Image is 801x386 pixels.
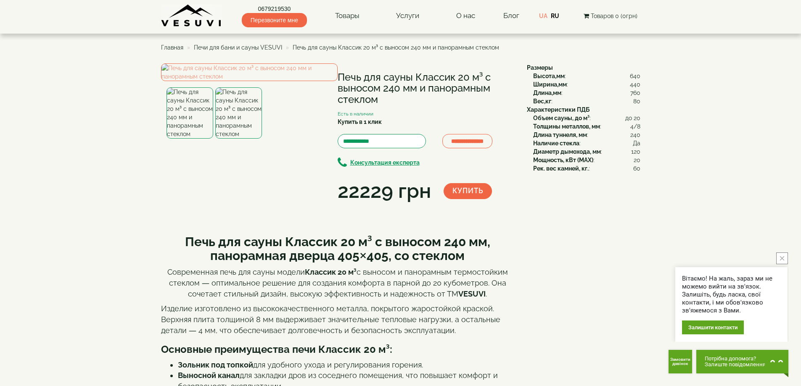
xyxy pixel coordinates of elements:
div: : [533,72,640,80]
b: Мощность, кВт (MAX) [533,157,593,163]
div: : [533,114,640,122]
b: Размеры [527,64,553,71]
small: Есть в наличии [338,111,373,117]
b: Диаметр дымохода, мм [533,148,601,155]
a: Главная [161,44,183,51]
span: 20 [634,156,640,164]
div: : [533,164,640,173]
span: 440 [630,80,640,89]
span: до 20 [625,114,640,122]
span: Потрібна допомога? [705,356,766,362]
span: Печь для сауны Классик 20 м³ с выносом 240 мм и панорамным стеклом [293,44,499,51]
b: Характеристики ПДБ [527,106,590,113]
a: 0679219530 [242,5,307,13]
a: Товары [327,6,368,26]
b: Печь для сауны Классик 20 м³ с выносом 240 мм, панорамная дверца 405×405, со стеклом [185,234,490,263]
button: Get Call button [669,350,692,373]
div: : [533,139,640,147]
span: 60 [633,164,640,173]
img: Завод VESUVI [161,4,222,27]
span: 80 [633,97,640,105]
img: Печь для сауны Классик 20 м³ с выносом 240 мм и панорамным стеклом [161,63,338,81]
div: : [533,156,640,164]
a: Блог [503,11,519,20]
b: Ширина,мм [533,81,567,88]
b: Длина туннеля, мм [533,131,587,138]
a: О нас [448,6,484,26]
strong: Выносной канал [178,371,240,380]
span: 640 [630,72,640,80]
img: Печь для сауны Классик 20 м³ с выносом 240 мм и панорамным стеклом [167,87,213,139]
button: Товаров 0 (0грн) [581,11,640,21]
img: Печь для сауны Классик 20 м³ с выносом 240 мм и панорамным стеклом [215,87,262,139]
a: UA [539,13,547,19]
span: 4/8 [630,122,640,131]
button: Chat button [696,350,788,373]
div: : [533,122,640,131]
strong: VESUVI [458,289,486,298]
b: Наличие стекла [533,140,579,147]
b: Вес,кг [533,98,551,105]
p: Современная печь для сауны модели с выносом и панорамным термостойким стеклом — оптимальное решен... [161,267,514,299]
label: Купить в 1 клик [338,118,382,126]
span: Перезвоните мне [242,13,307,27]
p: Изделие изготовлено из высококачественного металла, покрытого жаростойкой краской. Верхняя плита ... [161,303,514,336]
b: Консультация експерта [350,159,420,166]
span: Да [633,139,640,147]
b: Объем сауны, до м³ [533,115,590,121]
strong: Зольник под топкой [178,360,253,369]
div: : [533,131,640,139]
b: Длина,мм [533,89,561,96]
div: 22229 грн [338,177,431,205]
span: Замовити дзвінок [669,357,692,366]
button: Купить [444,183,492,199]
span: 240 [630,131,640,139]
div: : [533,80,640,89]
a: Печи для бани и сауны VESUVI [194,44,282,51]
div: : [533,147,640,156]
div: Вітаємо! На жаль, зараз ми не можемо вийти на зв'язок. Залишіть, будь ласка, свої контакти, і ми ... [682,275,781,315]
h1: Печь для сауны Классик 20 м³ с выносом 240 мм и панорамным стеклом [338,72,514,105]
b: Рек. вес камней, кг. [533,165,589,172]
button: close button [776,252,788,264]
span: 120 [631,147,640,156]
div: Залишити контакти [682,320,744,334]
div: : [533,97,640,105]
strong: Классик 20 м³ [305,268,357,276]
b: Основные преимущества печи Классик 20 м³: [161,343,392,355]
span: 760 [630,89,640,97]
span: Залиште повідомлення [705,362,766,368]
b: Толщины металлов, мм [533,123,600,130]
a: Услуги [388,6,428,26]
a: RU [551,13,559,19]
li: для удобного ухода и регулирования горения. [178,360,514,370]
span: Товаров 0 (0грн) [591,13,637,19]
div: : [533,89,640,97]
b: Высота,мм [533,73,565,79]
